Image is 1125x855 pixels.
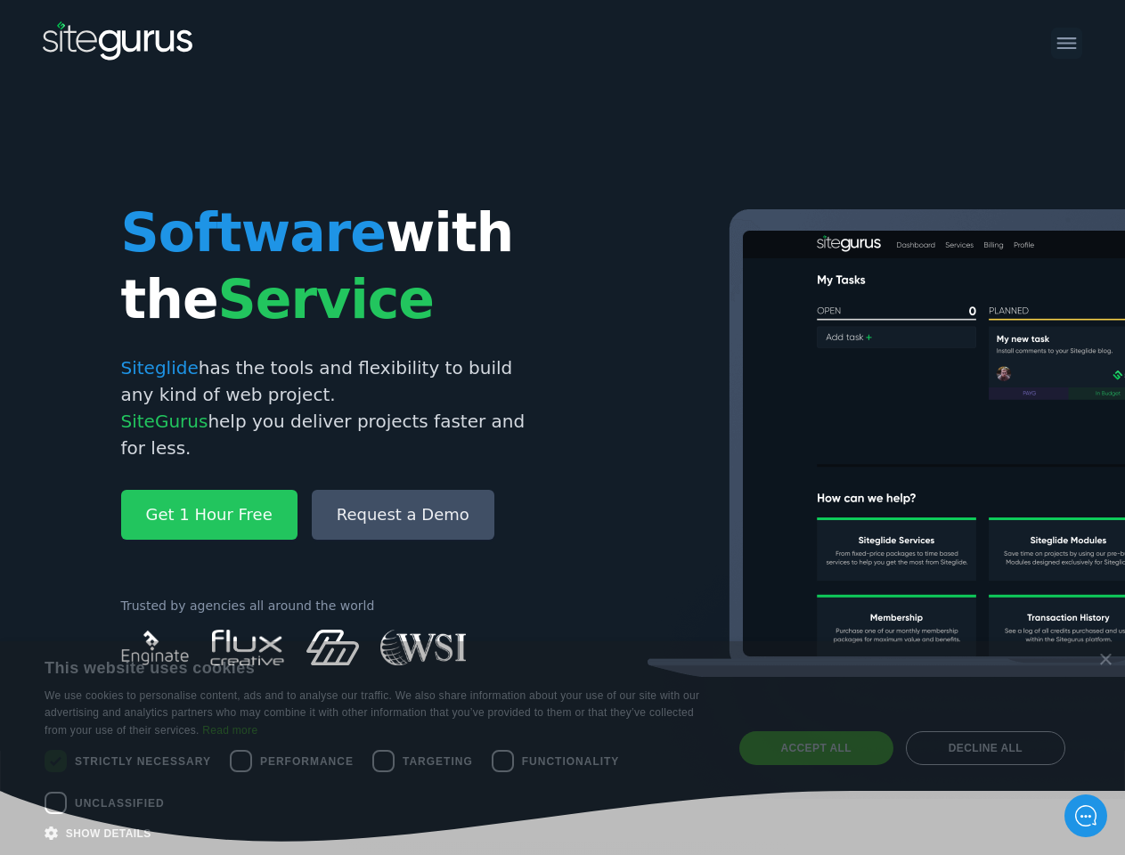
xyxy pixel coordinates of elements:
[522,753,620,769] span: Functionality
[906,731,1065,765] div: Decline all
[202,724,257,737] a: Read more, opens a new window
[121,354,549,461] p: has the tools and flexibility to build any kind of web project. help you deliver projects faster ...
[121,597,549,615] p: Trusted by agencies all around the world
[66,827,151,840] span: Show details
[1064,794,1107,837] iframe: gist-messenger-bubble-iframe
[121,201,386,264] span: Software
[45,824,712,842] div: Show details
[43,21,194,64] img: SiteGurus Logo
[14,431,342,468] button: New conversation
[75,753,211,769] span: Strictly necessary
[121,199,549,333] h1: with the
[121,490,298,540] a: Get 1 Hour Free
[45,652,667,679] div: This website uses cookies
[403,753,473,769] span: Targeting
[260,753,354,769] span: Performance
[1098,654,1112,667] div: Close
[739,731,893,765] div: Accept all
[121,411,208,432] span: SiteGurus
[121,357,199,379] span: Siteglide
[45,689,699,737] span: We use cookies to personalise content, ads and to analyse our traffic. We also share information ...
[312,490,494,540] a: Request a Demo
[115,443,214,457] span: New conversation
[218,268,434,330] span: Service
[75,795,165,811] span: Unclassified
